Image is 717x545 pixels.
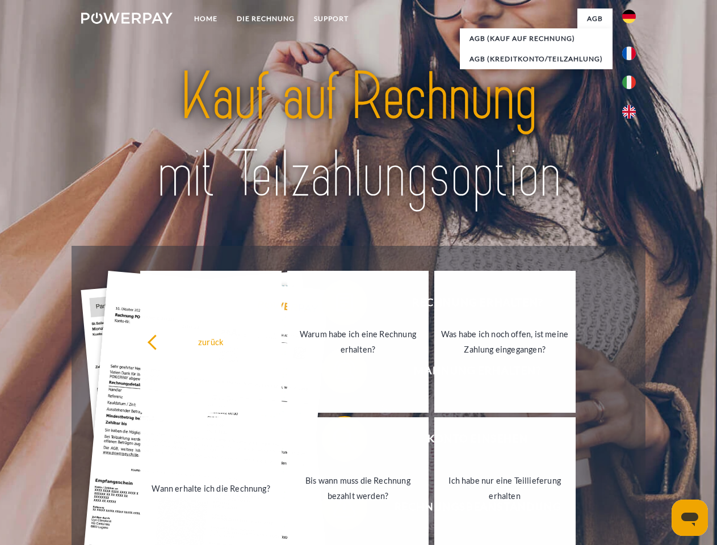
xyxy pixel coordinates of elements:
div: Warum habe ich eine Rechnung erhalten? [294,326,422,357]
iframe: Schaltfläche zum Öffnen des Messaging-Fensters [672,500,708,536]
div: Bis wann muss die Rechnung bezahlt werden? [294,473,422,504]
a: SUPPORT [304,9,358,29]
a: agb [577,9,613,29]
div: Ich habe nur eine Teillieferung erhalten [441,473,569,504]
div: Wann erhalte ich die Rechnung? [147,480,275,496]
a: Was habe ich noch offen, ist meine Zahlung eingegangen? [434,271,576,413]
img: de [622,10,636,23]
img: title-powerpay_de.svg [108,54,609,217]
a: AGB (Kreditkonto/Teilzahlung) [460,49,613,69]
img: en [622,105,636,119]
a: AGB (Kauf auf Rechnung) [460,28,613,49]
a: DIE RECHNUNG [227,9,304,29]
img: it [622,76,636,89]
img: logo-powerpay-white.svg [81,12,173,24]
img: fr [622,47,636,60]
a: Home [185,9,227,29]
div: Was habe ich noch offen, ist meine Zahlung eingegangen? [441,326,569,357]
div: zurück [147,334,275,349]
